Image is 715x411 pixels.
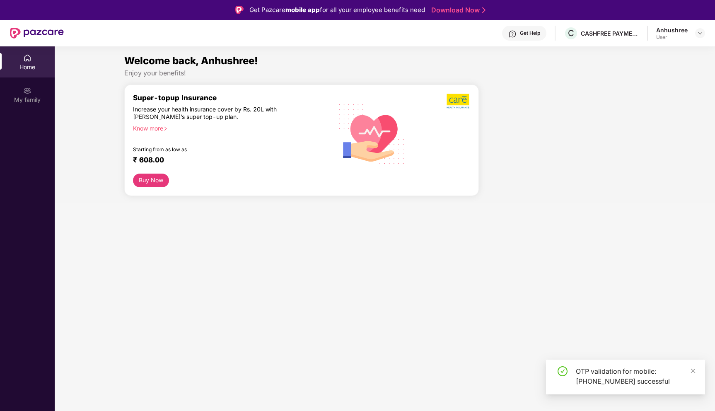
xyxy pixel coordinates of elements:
[568,28,574,38] span: C
[133,174,169,187] button: Buy Now
[124,69,646,77] div: Enjoy your benefits!
[133,125,325,131] div: Know more
[520,30,540,36] div: Get Help
[508,30,517,38] img: svg+xml;base64,PHN2ZyBpZD0iSGVscC0zMngzMiIgeG1sbnM9Imh0dHA6Ly93d3cudzMub3JnLzIwMDAvc3ZnIiB3aWR0aD...
[124,55,258,67] span: Welcome back, Anhushree!
[163,126,168,131] span: right
[332,93,411,174] img: svg+xml;base64,PHN2ZyB4bWxucz0iaHR0cDovL3d3dy53My5vcmcvMjAwMC9zdmciIHhtbG5zOnhsaW5rPSJodHRwOi8vd3...
[431,6,483,15] a: Download Now
[285,6,320,14] strong: mobile app
[23,54,31,62] img: svg+xml;base64,PHN2ZyBpZD0iSG9tZSIgeG1sbnM9Imh0dHA6Ly93d3cudzMub3JnLzIwMDAvc3ZnIiB3aWR0aD0iMjAiIG...
[133,93,330,102] div: Super-topup Insurance
[656,34,688,41] div: User
[558,366,568,376] span: check-circle
[656,26,688,34] div: Anhushree
[482,6,486,15] img: Stroke
[10,28,64,39] img: New Pazcare Logo
[133,106,294,121] div: Increase your health insurance cover by Rs. 20L with [PERSON_NAME]’s super top-up plan.
[447,93,470,109] img: b5dec4f62d2307b9de63beb79f102df3.png
[576,366,695,386] div: OTP validation for mobile: [PHONE_NUMBER] successful
[23,87,31,95] img: svg+xml;base64,PHN2ZyB3aWR0aD0iMjAiIGhlaWdodD0iMjAiIHZpZXdCb3g9IjAgMCAyMCAyMCIgZmlsbD0ibm9uZSIgeG...
[133,155,321,165] div: ₹ 608.00
[690,368,696,374] span: close
[235,6,244,14] img: Logo
[249,5,425,15] div: Get Pazcare for all your employee benefits need
[581,29,639,37] div: CASHFREE PAYMENTS INDIA PVT. LTD.
[697,30,703,36] img: svg+xml;base64,PHN2ZyBpZD0iRHJvcGRvd24tMzJ4MzIiIHhtbG5zPSJodHRwOi8vd3d3LnczLm9yZy8yMDAwL3N2ZyIgd2...
[133,146,295,152] div: Starting from as low as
